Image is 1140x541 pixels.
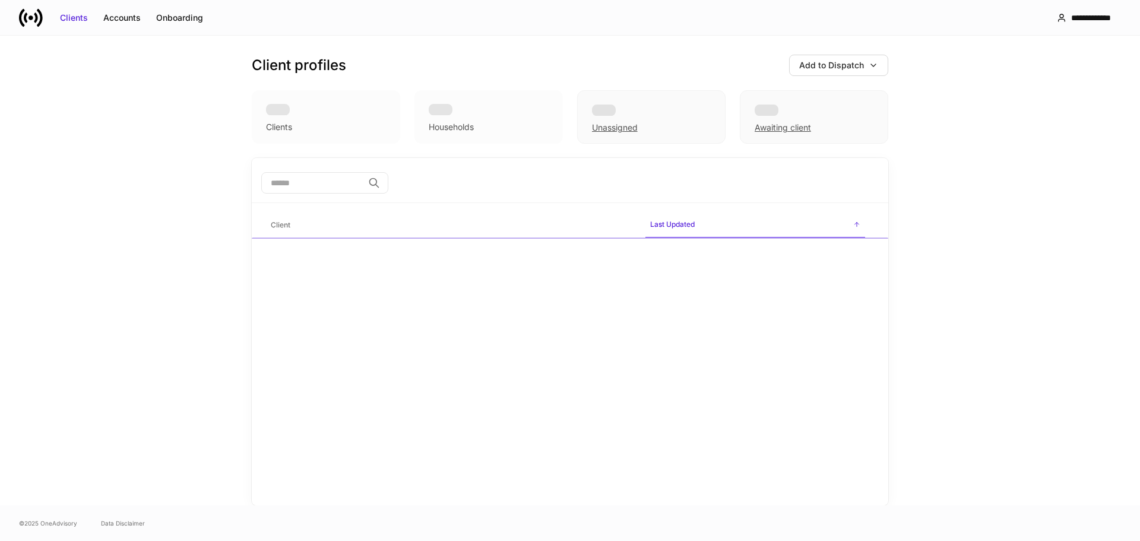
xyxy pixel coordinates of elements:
[592,122,638,134] div: Unassigned
[650,219,695,230] h6: Last Updated
[266,121,292,133] div: Clients
[96,8,148,27] button: Accounts
[755,122,811,134] div: Awaiting client
[271,219,290,230] h6: Client
[266,213,636,238] span: Client
[252,56,346,75] h3: Client profiles
[577,90,726,144] div: Unassigned
[799,59,864,71] div: Add to Dispatch
[148,8,211,27] button: Onboarding
[429,121,474,133] div: Households
[789,55,888,76] button: Add to Dispatch
[60,12,88,24] div: Clients
[101,518,145,528] a: Data Disclaimer
[740,90,888,144] div: Awaiting client
[52,8,96,27] button: Clients
[645,213,865,238] span: Last Updated
[103,12,141,24] div: Accounts
[156,12,203,24] div: Onboarding
[19,518,77,528] span: © 2025 OneAdvisory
